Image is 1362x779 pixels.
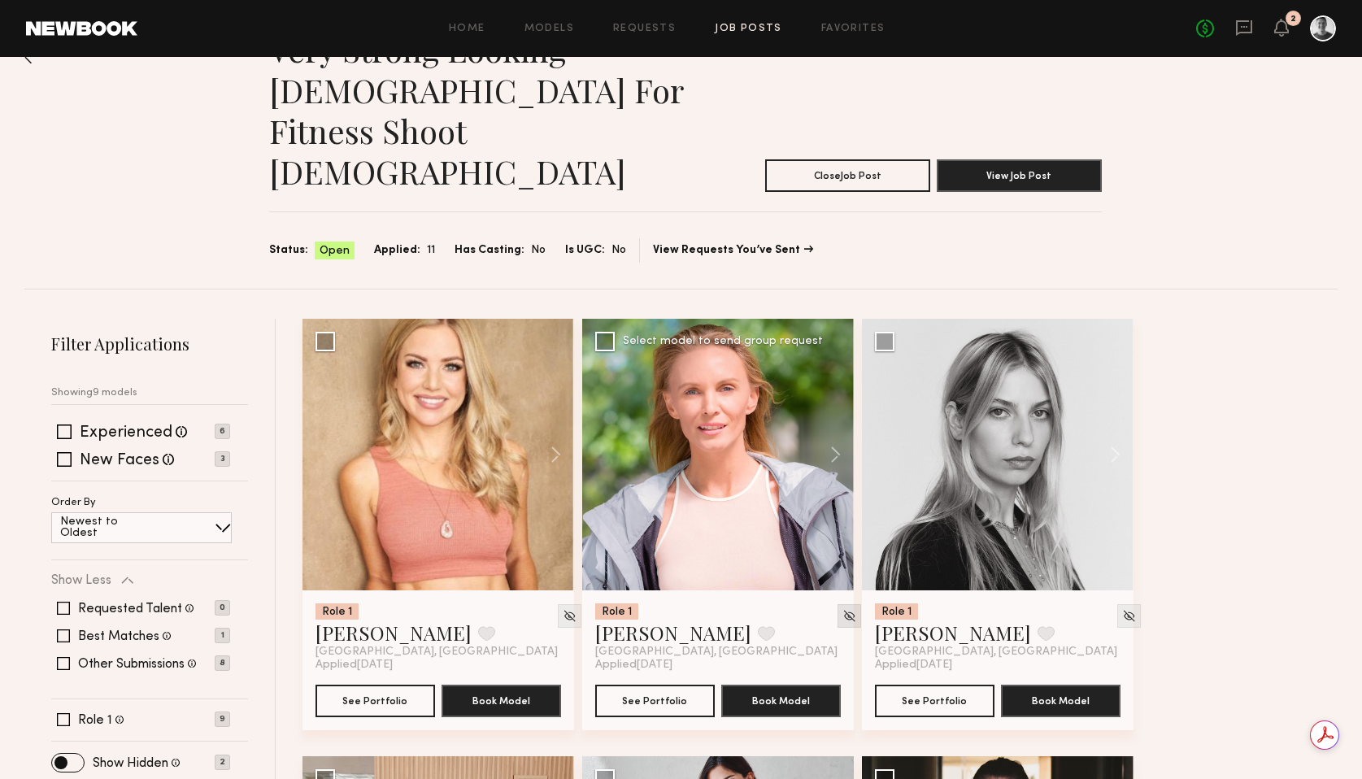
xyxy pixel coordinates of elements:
[51,498,96,508] p: Order By
[595,603,638,620] div: Role 1
[721,685,841,717] button: Book Model
[51,388,137,398] p: Showing 9 models
[765,159,930,192] button: CloseJob Post
[875,646,1117,659] span: [GEOGRAPHIC_DATA], [GEOGRAPHIC_DATA]
[1001,693,1120,707] a: Book Model
[937,159,1102,192] button: View Job Post
[315,620,472,646] a: [PERSON_NAME]
[51,574,111,587] p: Show Less
[78,630,159,643] label: Best Matches
[269,242,308,259] span: Status:
[215,451,230,467] p: 3
[215,424,230,439] p: 6
[78,658,185,671] label: Other Submissions
[442,685,561,717] button: Book Model
[721,693,841,707] a: Book Model
[93,757,168,770] label: Show Hidden
[563,609,577,623] img: Unhide Model
[875,603,918,620] div: Role 1
[565,242,605,259] span: Is UGC:
[1122,609,1136,623] img: Unhide Model
[60,516,157,539] p: Newest to Oldest
[215,755,230,770] p: 2
[623,336,823,347] div: Select model to send group request
[1290,15,1296,24] div: 2
[320,243,350,259] span: Open
[613,24,676,34] a: Requests
[611,242,626,259] span: No
[653,245,813,256] a: View Requests You’ve Sent
[315,685,435,717] button: See Portfolio
[51,333,248,355] h2: Filter Applications
[595,659,841,672] div: Applied [DATE]
[374,242,420,259] span: Applied:
[1001,685,1120,717] button: Book Model
[524,24,574,34] a: Models
[531,242,546,259] span: No
[24,51,33,64] img: Back to previous page
[315,646,558,659] span: [GEOGRAPHIC_DATA], [GEOGRAPHIC_DATA]
[215,600,230,616] p: 0
[427,242,435,259] span: 11
[442,693,561,707] a: Book Model
[842,609,856,623] img: Unhide Model
[80,425,172,442] label: Experienced
[215,655,230,671] p: 8
[215,628,230,643] p: 1
[875,659,1120,672] div: Applied [DATE]
[595,646,838,659] span: [GEOGRAPHIC_DATA], [GEOGRAPHIC_DATA]
[449,24,485,34] a: Home
[715,24,782,34] a: Job Posts
[215,712,230,727] p: 9
[80,453,159,469] label: New Faces
[595,685,715,717] button: See Portfolio
[78,603,182,616] label: Requested Talent
[455,242,524,259] span: Has Casting:
[595,620,751,646] a: [PERSON_NAME]
[269,29,685,192] h1: Very strong looking [DEMOGRAPHIC_DATA] for fitness shoot [DEMOGRAPHIC_DATA]
[315,603,359,620] div: Role 1
[821,24,886,34] a: Favorites
[875,685,994,717] button: See Portfolio
[875,620,1031,646] a: [PERSON_NAME]
[78,714,112,727] label: Role 1
[315,659,561,672] div: Applied [DATE]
